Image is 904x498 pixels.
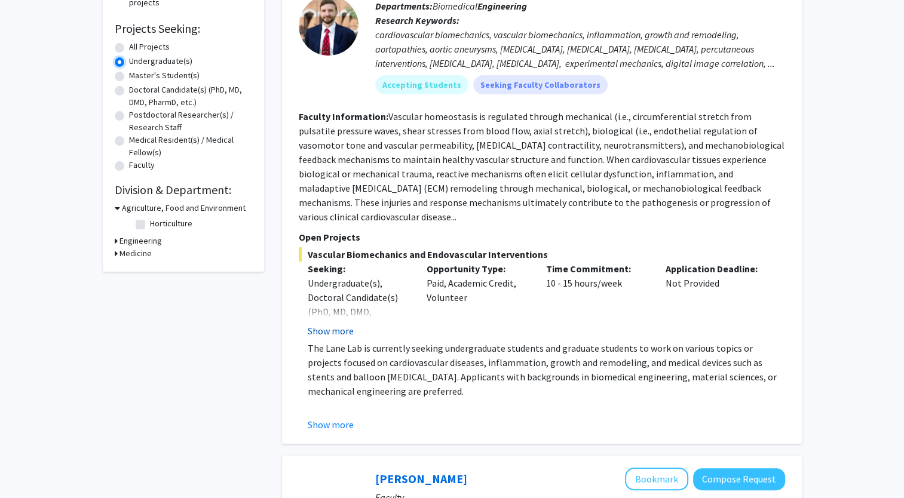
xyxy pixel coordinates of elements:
div: cardiovascular biomechanics, vascular biomechanics, inflammation, growth and remodeling, aortopat... [375,27,785,70]
label: Master's Student(s) [129,69,200,82]
h3: Medicine [119,247,152,260]
div: Not Provided [657,262,776,338]
label: Undergraduate(s) [129,55,192,67]
label: Postdoctoral Researcher(s) / Research Staff [129,109,252,134]
button: Show more [308,417,354,432]
p: Opportunity Type: [427,262,528,276]
div: Paid, Academic Credit, Volunteer [418,262,537,338]
div: Undergraduate(s), Doctoral Candidate(s) (PhD, MD, DMD, PharmD, etc.) [308,276,409,333]
iframe: Chat [9,444,51,489]
span: Vascular Biomechanics and Endovascular Interventions [299,247,785,262]
p: Time Commitment: [546,262,648,276]
h3: Agriculture, Food and Environment [122,202,246,214]
div: 10 - 15 hours/week [537,262,657,338]
label: Doctoral Candidate(s) (PhD, MD, DMD, PharmD, etc.) [129,84,252,109]
p: Seeking: [308,262,409,276]
label: Faculty [129,159,155,171]
b: Faculty Information: [299,110,388,122]
h2: Projects Seeking: [115,21,252,36]
mat-chip: Accepting Students [375,75,468,94]
p: Open Projects [299,230,785,244]
label: Medical Resident(s) / Medical Fellow(s) [129,134,252,159]
h2: Division & Department: [115,183,252,197]
fg-read-more: Vascular homeostasis is regulated through mechanical (i.e., circumferential stretch from pulsatil... [299,110,785,223]
button: Add Manoj Sapkota to Bookmarks [625,468,688,490]
b: Research Keywords: [375,14,459,26]
button: Show more [308,324,354,338]
label: Horticulture [150,217,192,230]
label: All Projects [129,41,170,53]
button: Compose Request to Manoj Sapkota [693,468,785,490]
a: [PERSON_NAME] [375,471,467,486]
h3: Engineering [119,235,162,247]
p: Application Deadline: [666,262,767,276]
p: The Lane Lab is currently seeking undergraduate students and graduate students to work on various... [308,341,785,398]
mat-chip: Seeking Faculty Collaborators [473,75,608,94]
